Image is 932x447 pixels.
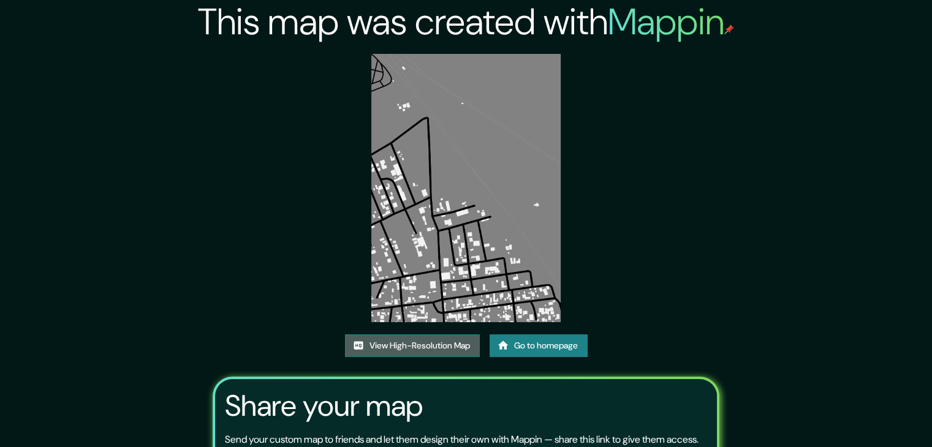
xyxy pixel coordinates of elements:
a: Go to homepage [490,334,588,357]
iframe: Help widget launcher [823,399,919,434]
img: created-map [371,54,561,322]
img: mappin-pin [724,24,734,34]
a: View High-Resolution Map [345,334,480,357]
h3: Share your map [225,389,423,423]
p: Send your custom map to friends and let them design their own with Mappin — share this link to gi... [225,432,699,447]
